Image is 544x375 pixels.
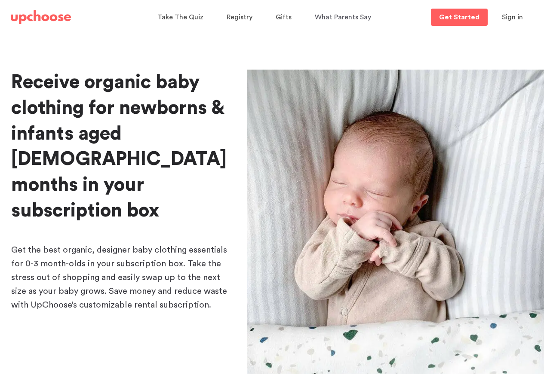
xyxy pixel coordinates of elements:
[227,14,252,21] span: Registry
[276,9,294,26] a: Gifts
[276,14,292,21] span: Gifts
[315,14,371,21] span: What Parents Say
[157,9,206,26] a: Take The Quiz
[227,9,255,26] a: Registry
[11,70,233,224] h1: Receive organic baby clothing for newborns & infants aged [DEMOGRAPHIC_DATA] months in your subsc...
[157,14,203,21] span: Take The Quiz
[491,9,534,26] button: Sign in
[315,9,374,26] a: What Parents Say
[439,14,479,21] p: Get Started
[502,14,523,21] span: Sign in
[11,246,227,309] span: Get the best organic, designer baby clothing essentials for 0-3 month-olds in your subscription b...
[431,9,488,26] a: Get Started
[11,9,71,26] a: UpChoose
[11,10,71,24] img: UpChoose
